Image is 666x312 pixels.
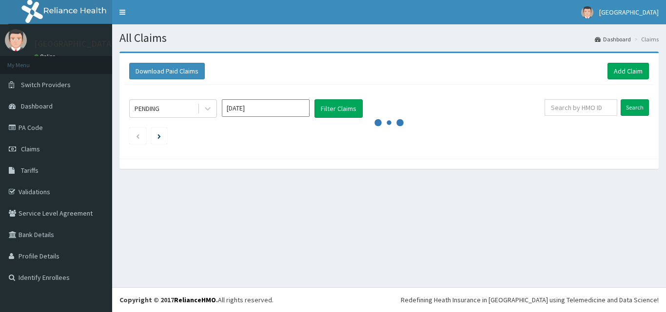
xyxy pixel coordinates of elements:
span: Switch Providers [21,80,71,89]
input: Search [621,99,649,116]
li: Claims [632,35,659,43]
span: Claims [21,145,40,153]
span: Dashboard [21,102,53,110]
svg: audio-loading [374,108,404,137]
strong: Copyright © 2017 . [119,295,218,304]
button: Download Paid Claims [129,63,205,79]
a: RelianceHMO [174,295,216,304]
img: User Image [581,6,593,18]
input: Select Month and Year [222,99,310,117]
span: Tariffs [21,166,39,175]
footer: All rights reserved. [112,287,666,312]
button: Filter Claims [314,99,363,118]
img: User Image [5,29,27,51]
div: Redefining Heath Insurance in [GEOGRAPHIC_DATA] using Telemedicine and Data Science! [401,295,659,305]
a: Add Claim [607,63,649,79]
a: Next page [157,131,161,140]
input: Search by HMO ID [545,99,617,116]
div: PENDING [135,104,159,113]
span: [GEOGRAPHIC_DATA] [599,8,659,17]
a: Dashboard [595,35,631,43]
p: [GEOGRAPHIC_DATA] [34,39,115,48]
h1: All Claims [119,32,659,44]
a: Online [34,53,58,60]
a: Previous page [136,131,140,140]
